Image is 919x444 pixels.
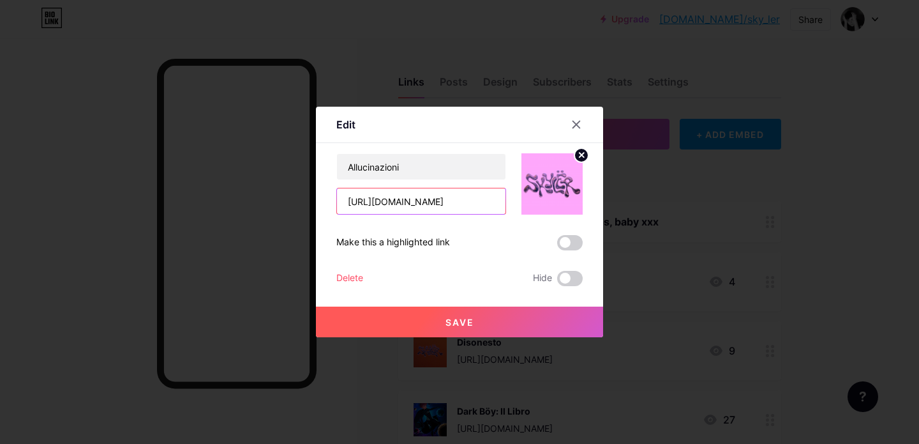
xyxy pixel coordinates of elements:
span: Hide [533,271,552,286]
div: Make this a highlighted link [336,235,450,250]
input: URL [337,188,505,214]
div: Edit [336,117,355,132]
span: Save [445,317,474,328]
div: Delete [336,271,363,286]
img: link_thumbnail [521,153,583,215]
button: Save [316,307,603,337]
input: Title [337,154,505,180]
